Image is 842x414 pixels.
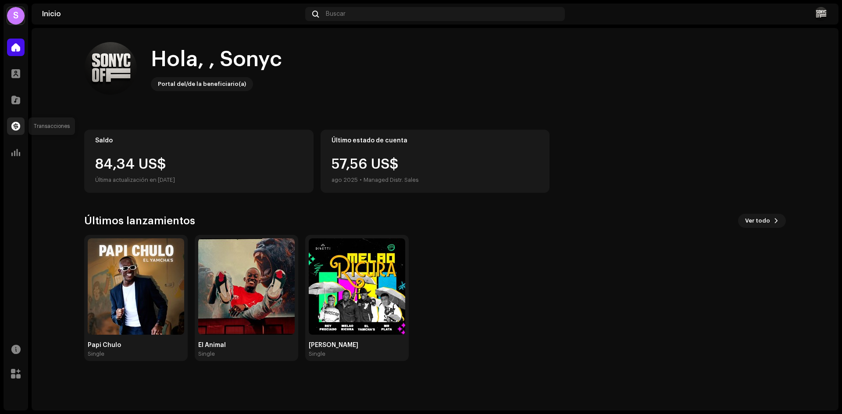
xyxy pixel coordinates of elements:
[158,79,246,89] div: Portal del/de la beneficiario(a)
[151,46,282,74] div: Hola, , Sonyc
[332,175,358,185] div: ago 2025
[321,130,550,193] re-o-card-value: Último estado de cuenta
[198,342,295,349] div: El Animal
[814,7,828,21] img: ac2d6ba7-6e03-4d56-b356-7b6d8d7d168b
[88,350,104,357] div: Single
[84,42,137,95] img: ac2d6ba7-6e03-4d56-b356-7b6d8d7d168b
[745,212,770,230] span: Ver todo
[88,342,184,349] div: Papi Chulo
[309,350,325,357] div: Single
[42,11,302,18] div: Inicio
[364,175,419,185] div: Managed Distr. Sales
[309,238,405,335] img: 65b54421-95d1-4b9b-a092-04df43ab96e2
[88,238,184,335] img: 798b6c41-77ea-419a-ae6b-db2e5cf35170
[84,130,314,193] re-o-card-value: Saldo
[7,7,25,25] div: S
[198,238,295,335] img: 2c5b79c4-bd31-477b-ae43-bcb86404d3fb
[309,342,405,349] div: [PERSON_NAME]
[326,11,346,18] span: Buscar
[95,137,303,144] div: Saldo
[360,175,362,185] div: •
[198,350,215,357] div: Single
[84,214,195,228] h3: Últimos lanzamientos
[332,137,539,144] div: Último estado de cuenta
[95,175,303,185] div: Última actualización en [DATE]
[738,214,786,228] button: Ver todo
